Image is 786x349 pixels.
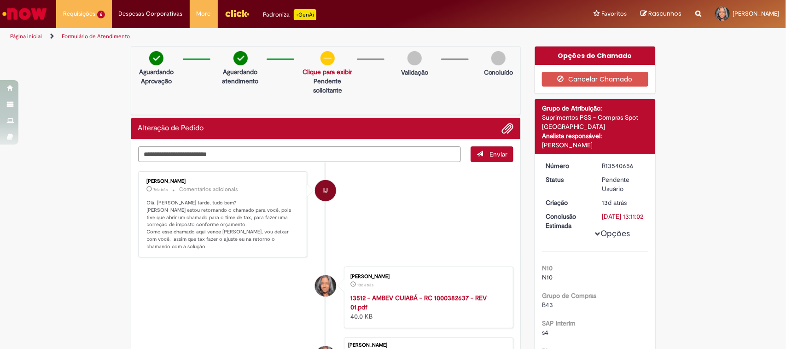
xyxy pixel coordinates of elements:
[484,68,513,77] p: Concluído
[147,179,300,184] div: [PERSON_NAME]
[263,9,316,20] div: Padroniza
[147,199,300,250] p: Olá, [PERSON_NAME] tarde, tudo bem? [PERSON_NAME] estou retornando o chamado para você, pois tive...
[539,198,595,207] dt: Criação
[542,273,553,281] span: N10
[542,328,548,337] span: s4
[542,72,648,87] button: Cancelar Chamado
[542,131,648,140] div: Analista responsável:
[154,187,168,192] span: 7d atrás
[408,51,422,65] img: img-circle-grey.png
[180,186,239,193] small: Comentários adicionais
[542,301,553,309] span: B43
[225,6,250,20] img: click_logo_yellow_360x200.png
[303,76,352,95] p: Pendente solicitante
[294,9,316,20] p: +GenAi
[602,161,645,170] div: R13540656
[135,67,178,86] p: Aguardando Aprovação
[10,33,42,40] a: Página inicial
[602,175,645,193] div: Pendente Usuário
[602,198,627,207] time: 16/09/2025 16:10:59
[7,28,517,45] ul: Trilhas de página
[350,294,487,311] a: 13512 - AMBEV CUIABÁ - RC 1000382637 - REV 01.pdf
[602,212,645,221] div: [DATE] 13:11:02
[1,5,48,23] img: ServiceNow
[320,51,335,65] img: circle-minus.png
[233,51,248,65] img: check-circle-green.png
[348,343,508,348] div: [PERSON_NAME]
[357,282,373,288] span: 13d atrás
[542,291,596,300] b: Grupo de Compras
[303,68,352,76] a: Clique para exibir
[138,146,461,163] textarea: Digite sua mensagem aqui...
[315,275,336,297] div: Barbara Stephany Da Costa
[219,67,262,86] p: Aguardando atendimento
[501,122,513,134] button: Adicionar anexos
[62,33,130,40] a: Formulário de Atendimento
[542,113,648,131] div: Suprimentos PSS - Compras Spot [GEOGRAPHIC_DATA]
[648,9,681,18] span: Rascunhos
[640,10,681,18] a: Rascunhos
[602,198,645,207] div: 16/09/2025 16:10:59
[542,104,648,113] div: Grupo de Atribuição:
[350,293,504,321] div: 40.0 KB
[154,187,168,192] time: 22/09/2025 17:05:12
[138,124,204,133] h2: Alteração de Pedido Histórico de tíquete
[542,319,576,327] b: SAP Interim
[401,68,428,77] p: Validação
[323,180,328,202] span: IJ
[539,212,595,230] dt: Conclusão Estimada
[350,274,504,279] div: [PERSON_NAME]
[542,140,648,150] div: [PERSON_NAME]
[357,282,373,288] time: 16/09/2025 16:10:52
[601,9,627,18] span: Favoritos
[539,161,595,170] dt: Número
[535,47,655,65] div: Opções do Chamado
[63,9,95,18] span: Requisições
[197,9,211,18] span: More
[602,198,627,207] span: 13d atrás
[97,11,105,18] span: 6
[471,146,513,162] button: Enviar
[119,9,183,18] span: Despesas Corporativas
[491,51,506,65] img: img-circle-grey.png
[539,175,595,184] dt: Status
[315,180,336,201] div: Isabelly Juventino
[149,51,163,65] img: check-circle-green.png
[542,264,553,272] b: N10
[733,10,779,17] span: [PERSON_NAME]
[489,150,507,158] span: Enviar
